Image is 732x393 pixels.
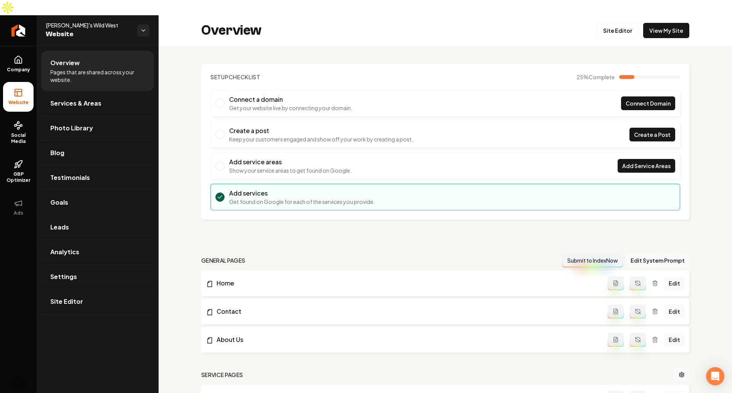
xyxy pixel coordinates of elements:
[50,173,90,182] span: Testimonials
[5,99,32,106] span: Website
[626,99,671,107] span: Connect Domain
[50,198,68,207] span: Goals
[589,74,615,80] span: Complete
[41,165,154,190] a: Testimonials
[41,190,154,215] a: Goals
[626,253,689,267] button: Edit System Prompt
[11,376,26,391] button: Open user button
[229,135,413,143] p: Keep your customers engaged and show off your work by creating a post.
[608,276,624,290] button: Add admin page prompt
[206,307,608,316] a: Contact
[50,68,145,83] span: Pages that are shared across your website.
[622,162,671,170] span: Add Service Areas
[664,333,685,346] a: Edit
[206,279,608,288] a: Home
[621,96,675,110] a: Connect Domain
[608,305,624,318] button: Add admin page prompt
[50,58,80,67] span: Overview
[201,371,243,379] h2: Service Pages
[41,116,154,140] a: Photo Library
[201,23,262,38] h2: Overview
[3,192,34,222] button: Ads
[4,67,33,73] span: Company
[50,247,79,257] span: Analytics
[11,24,26,37] img: Rebolt Logo
[50,223,69,232] span: Leads
[11,210,26,216] span: Ads
[229,126,413,135] h3: Create a post
[46,29,131,40] span: Website
[643,23,689,38] a: View My Site
[664,305,685,318] a: Edit
[41,289,154,314] a: Site Editor
[41,265,154,289] a: Settings
[597,23,639,38] a: Site Editor
[46,21,131,29] span: [PERSON_NAME]'s Wild West
[206,335,608,344] a: About Us
[50,148,64,157] span: Blog
[229,157,352,167] h3: Add service areas
[706,367,724,385] div: Open Intercom Messenger
[50,297,83,306] span: Site Editor
[229,189,375,198] h3: Add services
[229,104,352,112] p: Get your website live by connecting your domain.
[608,333,624,346] button: Add admin page prompt
[11,376,26,391] img: Sagar Soni
[41,240,154,264] a: Analytics
[3,154,34,189] a: GBP Optimizer
[50,99,101,108] span: Services & Areas
[41,215,154,239] a: Leads
[629,128,675,141] a: Create a Post
[50,272,77,281] span: Settings
[664,276,685,290] a: Edit
[210,74,229,80] span: Setup
[201,257,246,264] h2: general pages
[50,124,93,133] span: Photo Library
[229,198,375,205] p: Get found on Google for each of the services you provide.
[3,171,34,183] span: GBP Optimizer
[576,73,615,81] span: 25 %
[41,141,154,165] a: Blog
[3,49,34,79] a: Company
[634,131,671,139] span: Create a Post
[229,167,352,174] p: Show your service areas to get found on Google.
[3,132,34,144] span: Social Media
[229,95,352,104] h3: Connect a domain
[562,253,623,267] button: Submit to IndexNow
[3,115,34,151] a: Social Media
[41,91,154,115] a: Services & Areas
[618,159,675,173] a: Add Service Areas
[210,73,260,81] h2: Checklist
